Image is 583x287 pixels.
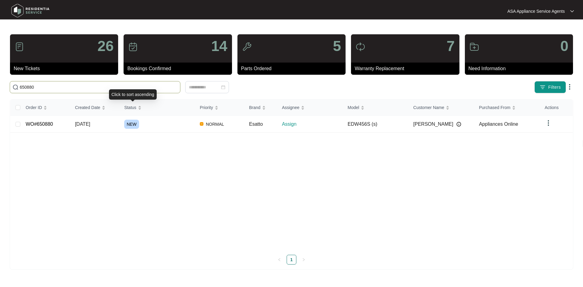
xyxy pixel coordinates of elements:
p: Parts Ordered [241,65,346,72]
th: Actions [540,100,573,116]
th: Priority [195,100,244,116]
div: Click to sort ascending [109,89,157,100]
li: Previous Page [274,255,284,265]
img: Info icon [456,122,461,127]
th: Customer Name [408,100,474,116]
img: icon [15,42,24,52]
a: 1 [287,255,296,264]
span: Brand [249,104,260,111]
img: Vercel Logo [200,122,203,126]
th: Purchased From [474,100,540,116]
img: dropdown arrow [570,10,574,13]
span: Priority [200,104,213,111]
span: Status [124,104,136,111]
img: residentia service logo [9,2,52,20]
p: 14 [211,39,227,53]
p: Bookings Confirmed [127,65,232,72]
span: NEW [124,120,139,129]
span: Model [348,104,359,111]
li: Next Page [299,255,309,265]
p: 7 [447,39,455,53]
p: 5 [333,39,341,53]
span: [DATE] [75,121,90,127]
button: right [299,255,309,265]
span: Esatto [249,121,263,127]
span: [PERSON_NAME] [413,121,453,128]
th: Status [119,100,195,116]
img: icon [242,42,252,52]
a: WO#650880 [26,121,53,127]
img: icon [356,42,365,52]
p: 26 [97,39,114,53]
td: EDW456S (s) [343,116,408,133]
span: Created Date [75,104,100,111]
p: 0 [560,39,568,53]
p: ASA Appliance Service Agents [507,8,565,14]
th: Brand [244,100,277,116]
span: Purchased From [479,104,510,111]
span: left [278,258,281,261]
p: New Tickets [14,65,118,72]
th: Assignee [277,100,343,116]
span: Assignee [282,104,299,111]
p: Warranty Replacement [355,65,459,72]
img: dropdown arrow [566,83,573,91]
th: Created Date [70,100,119,116]
button: left [274,255,284,265]
span: Filters [548,84,561,91]
span: Order ID [26,104,42,111]
span: NORMAL [203,121,227,128]
span: Customer Name [413,104,444,111]
span: Appliances Online [479,121,518,127]
img: filter icon [540,84,546,90]
th: Model [343,100,408,116]
img: search-icon [12,84,19,90]
p: Need Information [469,65,573,72]
input: Search by Order Id, Assignee Name, Customer Name, Brand and Model [20,84,178,91]
p: Assign [282,121,343,128]
img: icon [469,42,479,52]
button: filter iconFilters [534,81,566,93]
span: right [302,258,305,261]
th: Order ID [21,100,70,116]
img: icon [128,42,138,52]
img: dropdown arrow [545,119,552,127]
